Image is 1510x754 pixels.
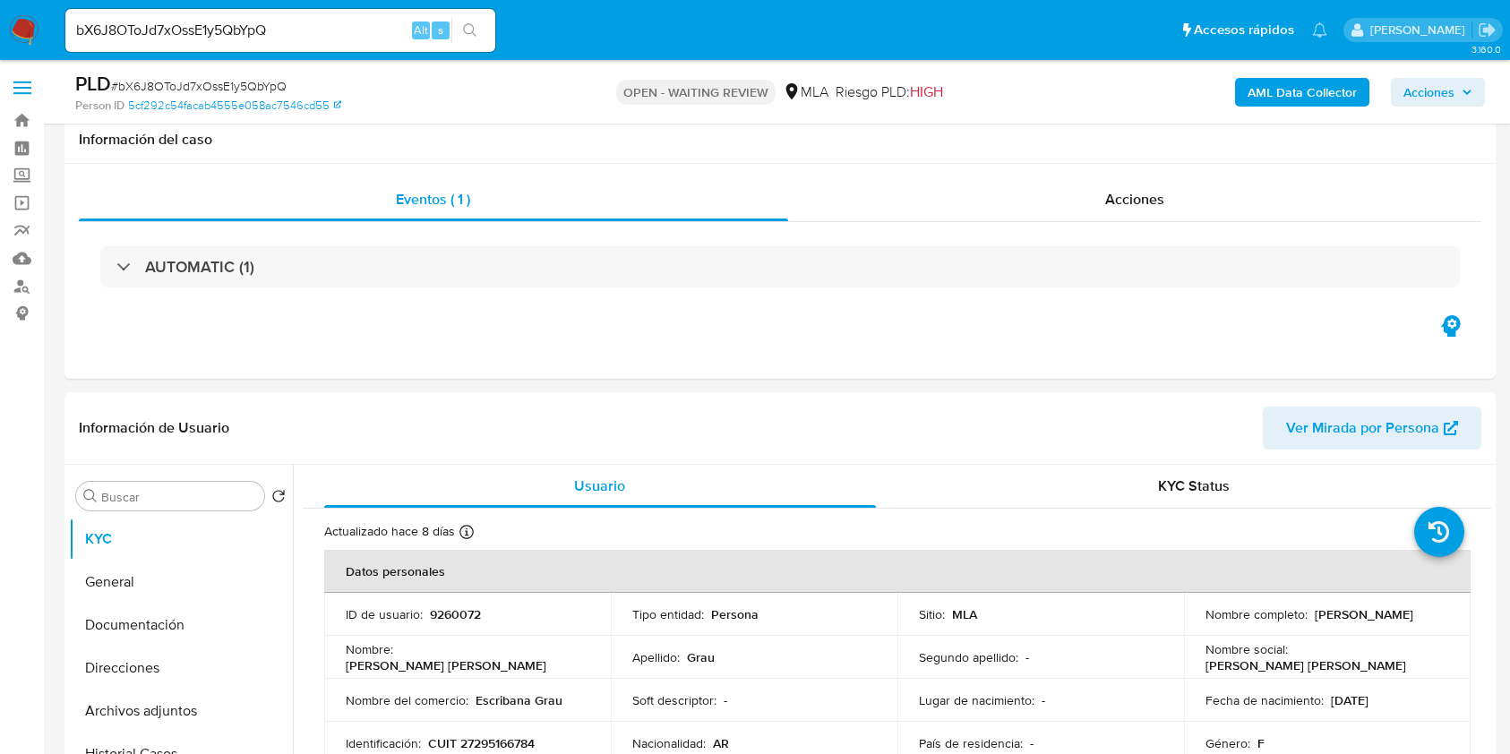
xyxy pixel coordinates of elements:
[451,18,488,43] button: search-icon
[632,606,704,622] p: Tipo entidad :
[711,606,759,622] p: Persona
[69,690,293,733] button: Archivos adjuntos
[69,647,293,690] button: Direcciones
[1286,407,1439,450] span: Ver Mirada por Persona
[324,550,1471,593] th: Datos personales
[724,692,727,708] p: -
[346,657,546,673] p: [PERSON_NAME] [PERSON_NAME]
[346,606,423,622] p: ID de usuario :
[632,692,716,708] p: Soft descriptor :
[713,735,729,751] p: AR
[271,489,286,509] button: Volver al orden por defecto
[1257,735,1265,751] p: F
[476,692,562,708] p: Escribana Grau
[1478,21,1497,39] a: Salir
[79,131,1481,149] h1: Información del caso
[574,476,625,496] span: Usuario
[687,649,715,665] p: Grau
[69,604,293,647] button: Documentación
[1105,189,1164,210] span: Acciones
[346,735,421,751] p: Identificación :
[1030,735,1034,751] p: -
[919,606,945,622] p: Sitio :
[1158,476,1230,496] span: KYC Status
[1403,78,1454,107] span: Acciones
[65,19,495,42] input: Buscar usuario o caso...
[952,606,977,622] p: MLA
[1391,78,1485,107] button: Acciones
[346,641,393,657] p: Nombre :
[1042,692,1045,708] p: -
[910,81,943,102] span: HIGH
[69,518,293,561] button: KYC
[396,189,470,210] span: Eventos ( 1 )
[1205,641,1288,657] p: Nombre social :
[616,80,776,105] p: OPEN - WAITING REVIEW
[346,692,468,708] p: Nombre del comercio :
[1263,407,1481,450] button: Ver Mirada por Persona
[1248,78,1357,107] b: AML Data Collector
[836,82,943,102] span: Riesgo PLD:
[438,21,443,39] span: s
[75,69,111,98] b: PLD
[111,77,287,95] span: # bX6J8OToJd7xOssE1y5QbYpQ
[430,606,481,622] p: 9260072
[128,98,341,114] a: 5cf292c54facab4555e058ac7546cd55
[1235,78,1369,107] button: AML Data Collector
[1205,606,1308,622] p: Nombre completo :
[632,649,680,665] p: Apellido :
[100,246,1460,287] div: AUTOMATIC (1)
[145,257,254,277] h3: AUTOMATIC (1)
[1194,21,1294,39] span: Accesos rápidos
[1205,692,1324,708] p: Fecha de nacimiento :
[428,735,535,751] p: CUIT 27295166784
[1205,657,1406,673] p: [PERSON_NAME] [PERSON_NAME]
[1025,649,1029,665] p: -
[69,561,293,604] button: General
[783,82,828,102] div: MLA
[83,489,98,503] button: Buscar
[1205,735,1250,751] p: Género :
[101,489,257,505] input: Buscar
[919,649,1018,665] p: Segundo apellido :
[79,419,229,437] h1: Información de Usuario
[75,98,124,114] b: Person ID
[1331,692,1368,708] p: [DATE]
[1312,22,1327,38] a: Notificaciones
[919,735,1023,751] p: País de residencia :
[1315,606,1413,622] p: [PERSON_NAME]
[632,735,706,751] p: Nacionalidad :
[919,692,1034,708] p: Lugar de nacimiento :
[1370,21,1471,39] p: juanbautista.fernandez@mercadolibre.com
[414,21,428,39] span: Alt
[324,523,455,540] p: Actualizado hace 8 días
